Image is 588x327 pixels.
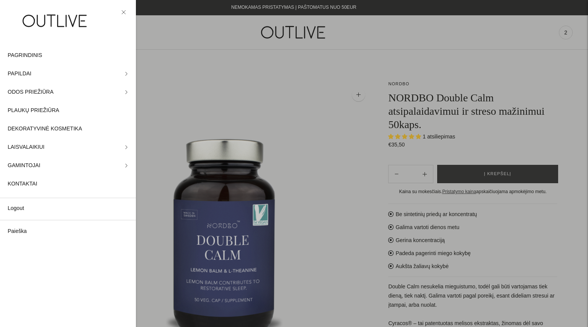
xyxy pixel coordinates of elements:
[8,51,42,60] span: PAGRINDINIS
[8,179,37,189] span: KONTAKTAI
[8,106,59,115] span: PLAUKŲ PRIEŽIŪRA
[8,161,40,170] span: GAMINTOJAI
[8,88,54,97] span: ODOS PRIEŽIŪRA
[8,124,82,133] span: DEKORATYVINĖ KOSMETIKA
[8,8,103,34] img: OUTLIVE
[8,143,44,152] span: LAISVALAIKIUI
[8,69,31,78] span: PAPILDAI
